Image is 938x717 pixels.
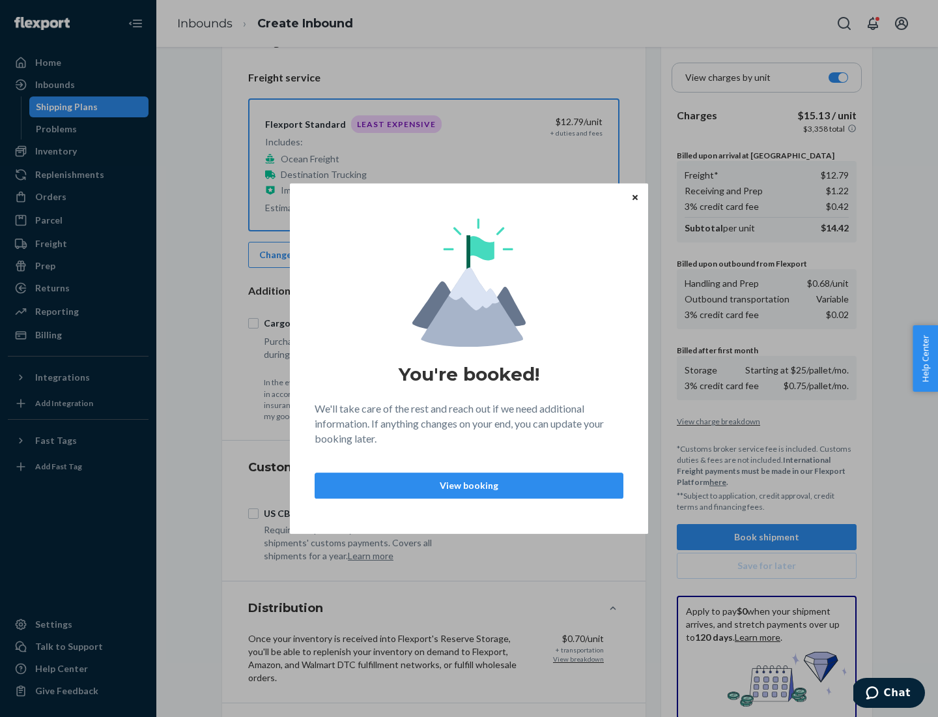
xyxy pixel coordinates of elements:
p: View booking [326,479,612,492]
p: We'll take care of the rest and reach out if we need additional information. If anything changes ... [315,402,623,446]
span: Chat [31,9,57,21]
button: Close [629,190,642,204]
button: View booking [315,473,623,499]
h1: You're booked! [399,362,539,386]
img: svg+xml,%3Csvg%20viewBox%3D%220%200%20174%20197%22%20fill%3D%22none%22%20xmlns%3D%22http%3A%2F%2F... [412,218,526,347]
